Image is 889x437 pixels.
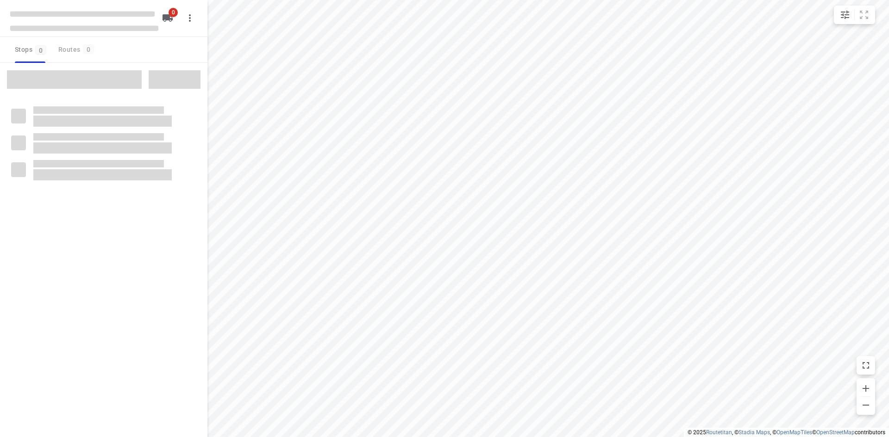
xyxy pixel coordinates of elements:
[836,6,854,24] button: Map settings
[688,429,885,436] li: © 2025 , © , © © contributors
[816,429,855,436] a: OpenStreetMap
[706,429,732,436] a: Routetitan
[834,6,875,24] div: small contained button group
[776,429,812,436] a: OpenMapTiles
[739,429,770,436] a: Stadia Maps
